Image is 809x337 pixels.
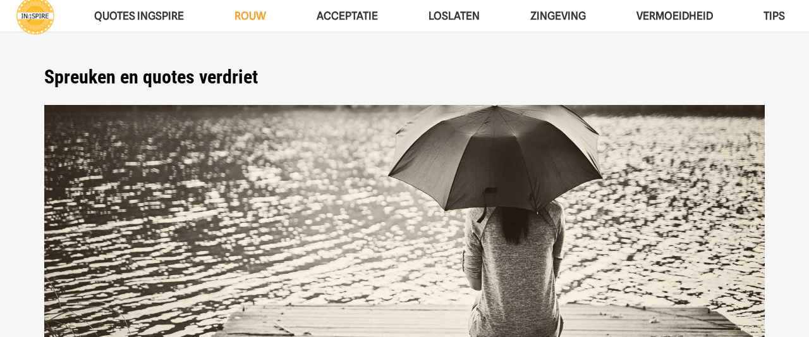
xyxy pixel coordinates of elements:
span: QUOTES INGSPIRE [94,9,184,22]
h1: Spreuken en quotes verdriet [44,66,765,89]
span: Zingeving [530,9,586,22]
span: ROUW [234,9,266,22]
span: Loslaten [429,9,480,22]
span: VERMOEIDHEID [636,9,713,22]
span: Acceptatie [317,9,378,22]
span: TIPS [763,9,785,22]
